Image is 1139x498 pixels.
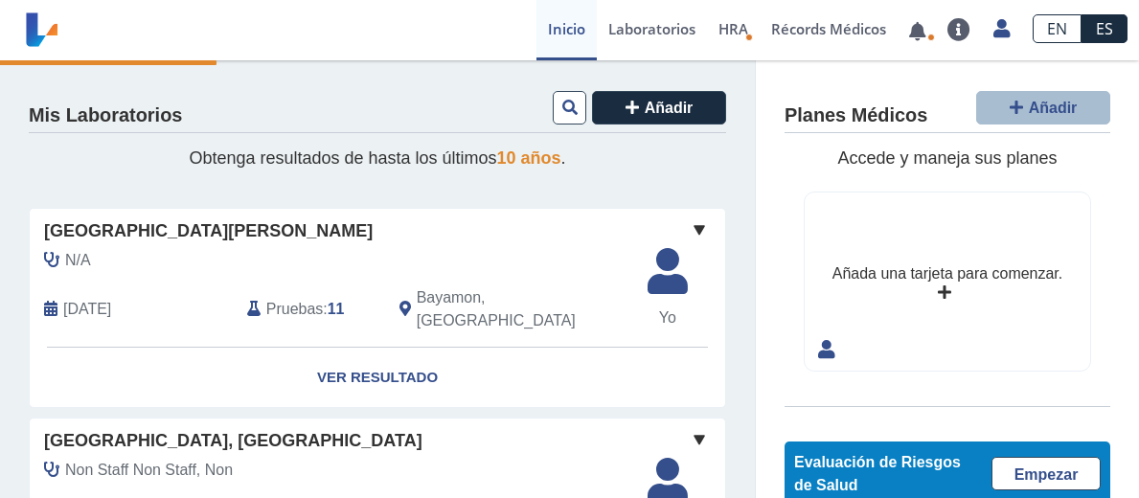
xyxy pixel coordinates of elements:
span: Evaluación de Riesgos de Salud [794,454,961,493]
span: [GEOGRAPHIC_DATA][PERSON_NAME] [44,218,373,244]
span: Accede y maneja sus planes [837,148,1057,168]
span: Añadir [1029,100,1078,116]
iframe: Help widget launcher [968,423,1118,477]
b: 11 [328,301,345,317]
button: Añadir [976,91,1110,124]
a: ES [1082,14,1128,43]
span: Yo [636,306,699,329]
span: Pruebas [266,298,323,321]
span: N/A [65,249,91,272]
span: 10 años [497,148,561,168]
button: Añadir [592,91,726,124]
span: Añadir [645,100,694,116]
h4: Planes Médicos [785,104,927,127]
span: Non Staff Non Staff, Non [65,459,233,482]
div: Añada una tarjeta para comenzar. [832,262,1062,285]
h4: Mis Laboratorios [29,104,182,127]
a: Ver Resultado [30,348,725,408]
span: Bayamon, PR [417,286,625,332]
span: Obtenga resultados de hasta los últimos . [189,148,565,168]
span: 2025-09-25 [63,298,111,321]
a: EN [1033,14,1082,43]
span: HRA [718,19,748,38]
span: [GEOGRAPHIC_DATA], [GEOGRAPHIC_DATA] [44,428,422,454]
div: : [233,286,385,332]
